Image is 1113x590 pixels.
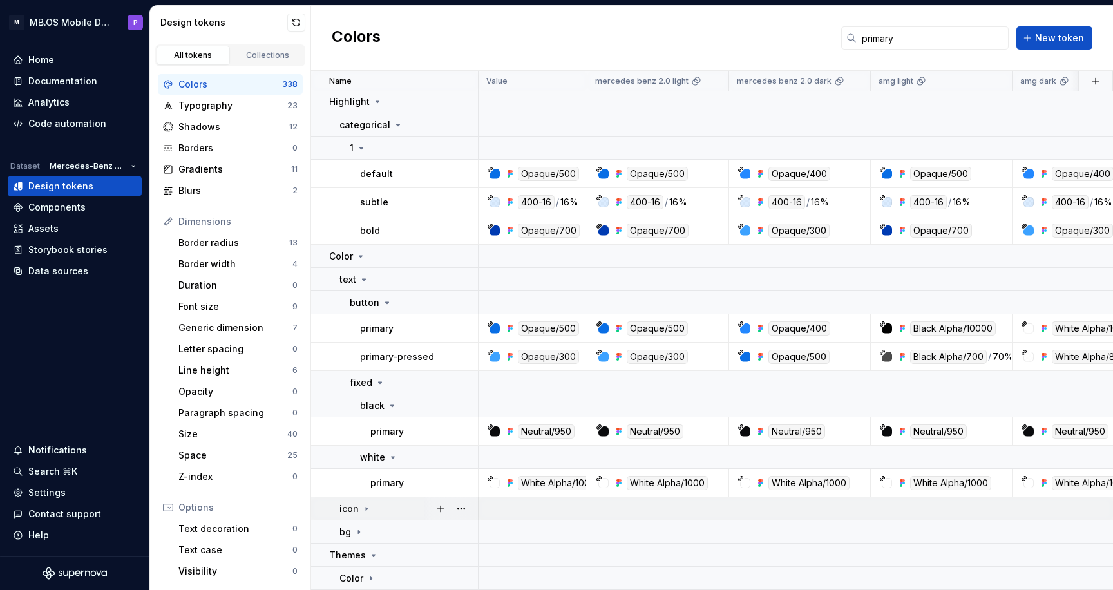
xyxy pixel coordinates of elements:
[1052,224,1113,238] div: Opaque/300
[8,50,142,70] a: Home
[287,100,298,111] div: 23
[178,142,292,155] div: Borders
[768,167,830,181] div: Opaque/400
[669,195,687,209] div: 16%
[339,273,356,286] p: text
[360,399,385,412] p: black
[292,280,298,290] div: 0
[8,176,142,196] a: Design tokens
[28,75,97,88] div: Documentation
[158,159,303,180] a: Gradients11
[518,195,555,209] div: 400-16
[28,201,86,214] div: Components
[173,254,303,274] a: Border width4
[178,544,292,557] div: Text case
[1090,195,1093,209] div: /
[560,195,578,209] div: 16%
[1016,26,1092,50] button: New token
[360,451,385,464] p: white
[768,424,825,439] div: Neutral/950
[627,195,663,209] div: 400-16
[43,567,107,580] svg: Supernova Logo
[350,142,354,155] p: 1
[178,215,298,228] div: Dimensions
[173,519,303,539] a: Text decoration0
[806,195,810,209] div: /
[173,403,303,423] a: Paragraph spacing0
[8,261,142,281] a: Data sources
[627,476,708,490] div: White Alpha/1000
[287,450,298,461] div: 25
[158,95,303,116] a: Typography23
[329,549,366,562] p: Themes
[28,508,101,520] div: Contact support
[948,195,951,209] div: /
[173,296,303,317] a: Font size9
[1052,195,1089,209] div: 400-16
[339,502,359,515] p: icon
[28,529,49,542] div: Help
[28,222,59,235] div: Assets
[8,461,142,482] button: Search ⌘K
[627,167,688,181] div: Opaque/500
[8,218,142,239] a: Assets
[8,71,142,91] a: Documentation
[28,53,54,66] div: Home
[768,224,830,238] div: Opaque/300
[8,240,142,260] a: Storybook stories
[178,163,291,176] div: Gradients
[910,424,967,439] div: Neutral/950
[910,350,987,364] div: Black Alpha/700
[360,350,434,363] p: primary-pressed
[737,76,832,86] p: mercedes benz 2.0 dark
[178,385,292,398] div: Opacity
[50,161,126,171] span: Mercedes-Benz 2.0
[339,572,363,585] p: Color
[236,50,300,61] div: Collections
[350,376,372,389] p: fixed
[518,350,579,364] div: Opaque/300
[173,424,303,444] a: Size40
[768,476,850,490] div: White Alpha/1000
[28,444,87,457] div: Notifications
[518,424,575,439] div: Neutral/950
[173,381,303,402] a: Opacity0
[910,167,971,181] div: Opaque/500
[292,545,298,555] div: 0
[178,522,292,535] div: Text decoration
[8,197,142,218] a: Components
[28,180,93,193] div: Design tokens
[953,195,971,209] div: 16%
[28,117,106,130] div: Code automation
[556,195,559,209] div: /
[8,113,142,134] a: Code automation
[292,143,298,153] div: 0
[178,258,292,271] div: Border width
[627,224,689,238] div: Opaque/700
[292,566,298,576] div: 0
[289,122,298,132] div: 12
[518,476,599,490] div: White Alpha/1000
[360,224,380,237] p: bold
[160,16,287,29] div: Design tokens
[8,525,142,546] button: Help
[292,471,298,482] div: 0
[339,119,390,131] p: categorical
[178,300,292,313] div: Font size
[292,524,298,534] div: 0
[178,428,287,441] div: Size
[292,365,298,376] div: 6
[178,343,292,356] div: Letter spacing
[329,95,370,108] p: Highlight
[627,424,683,439] div: Neutral/950
[8,92,142,113] a: Analytics
[879,76,913,86] p: amg light
[3,8,147,36] button: MMB.OS Mobile Design SystemP
[768,321,830,336] div: Opaque/400
[10,161,40,171] div: Dataset
[28,96,70,109] div: Analytics
[30,16,112,29] div: MB.OS Mobile Design System
[178,120,289,133] div: Shadows
[173,233,303,253] a: Border radius13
